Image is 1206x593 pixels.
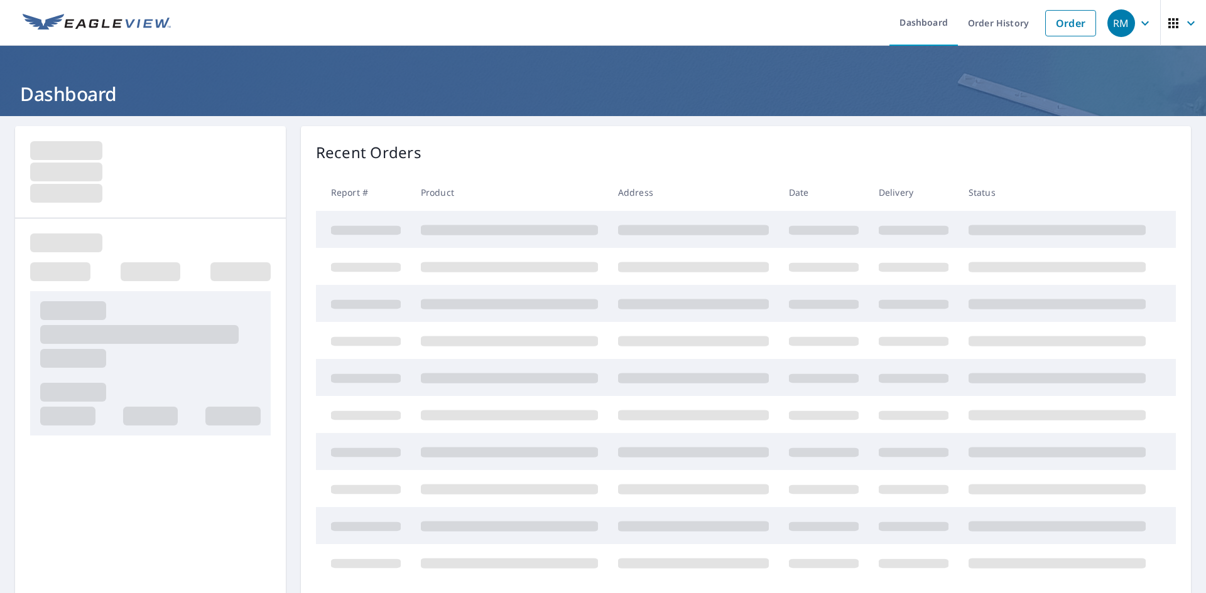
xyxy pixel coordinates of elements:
th: Product [411,174,608,211]
a: Order [1045,10,1096,36]
h1: Dashboard [15,81,1191,107]
th: Status [959,174,1156,211]
th: Delivery [869,174,959,211]
div: RM [1107,9,1135,37]
th: Report # [316,174,411,211]
th: Address [608,174,779,211]
p: Recent Orders [316,141,421,164]
img: EV Logo [23,14,171,33]
th: Date [779,174,869,211]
